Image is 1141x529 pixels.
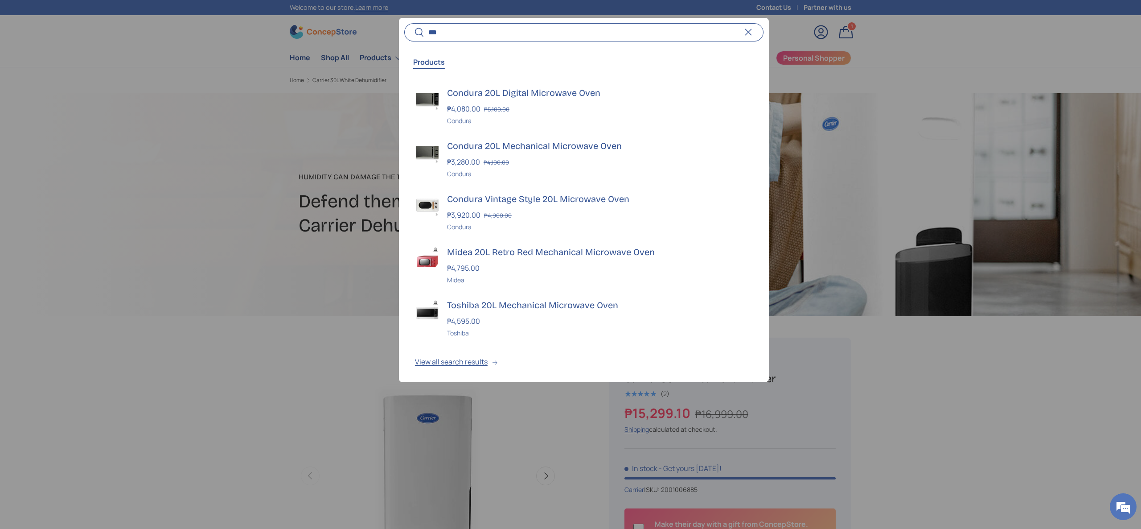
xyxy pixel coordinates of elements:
[447,193,753,205] h3: Condura Vintage Style 20L Microwave Oven
[447,263,482,273] strong: ₱4,795.00
[447,210,483,220] strong: ₱3,920.00
[399,239,769,292] a: Midea 20L Retro Red Mechanical Microwave Oven ₱4,795.00 Midea
[399,186,769,239] a: Condura Vintage Style 20L Microwave Oven ₱3,920.00 ₱4,900.00 Condura
[447,328,753,338] div: Toshiba
[447,299,753,311] h3: Toshiba 20L Mechanical Microwave Oven
[399,132,769,186] a: Condura 20L Mechanical Microwave Oven ₱3,280.00 ₱4,100.00 Condura
[447,104,483,114] strong: ₱4,080.00
[447,116,753,125] div: Condura
[447,222,753,231] div: Condura
[484,158,509,166] s: ₱4,100.00
[447,169,753,178] div: Condura
[399,292,769,345] a: Toshiba 20L Mechanical Microwave Oven ₱4,595.00 Toshiba
[484,211,512,219] s: ₱4,900.00
[399,345,769,382] button: View all search results
[399,79,769,132] a: Condura 20L Digital Microwave Oven ₱4,080.00 ₱5,100.00 Condura
[52,112,123,203] span: We're online!
[447,87,753,99] h3: Condura 20L Digital Microwave Oven
[484,105,509,113] s: ₱5,100.00
[146,4,168,26] div: Minimize live chat window
[447,316,482,326] strong: ₱4,595.00
[4,244,170,275] textarea: Type your message and hit 'Enter'
[447,140,753,152] h3: Condura 20L Mechanical Microwave Oven
[447,246,753,258] h3: Midea 20L Retro Red Mechanical Microwave Oven
[447,275,753,285] div: Midea
[413,52,445,72] button: Products
[447,157,482,167] strong: ₱3,280.00
[46,50,150,62] div: Chat with us now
